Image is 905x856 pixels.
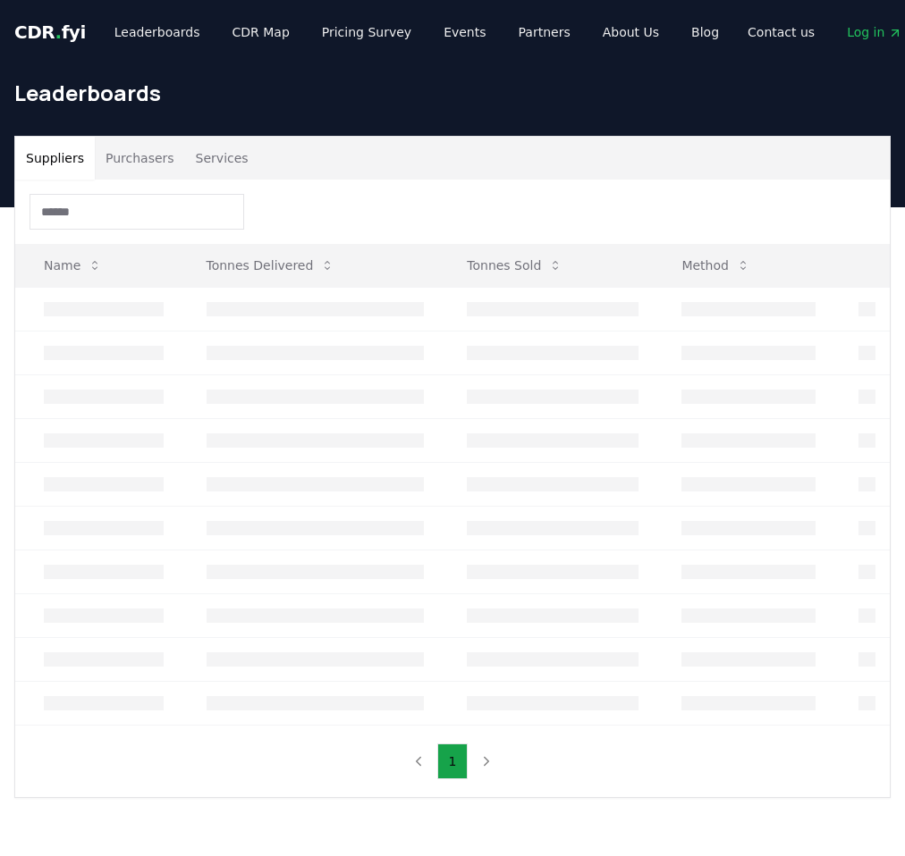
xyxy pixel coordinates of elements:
[55,21,62,43] span: .
[185,137,259,180] button: Services
[15,137,95,180] button: Suppliers
[218,16,304,48] a: CDR Map
[667,248,765,283] button: Method
[30,248,116,283] button: Name
[437,743,469,779] button: 1
[733,16,829,48] a: Contact us
[308,16,426,48] a: Pricing Survey
[14,20,86,45] a: CDR.fyi
[14,21,86,43] span: CDR fyi
[504,16,585,48] a: Partners
[429,16,500,48] a: Events
[677,16,733,48] a: Blog
[452,248,577,283] button: Tonnes Sold
[14,79,891,107] h1: Leaderboards
[588,16,673,48] a: About Us
[100,16,733,48] nav: Main
[100,16,215,48] a: Leaderboards
[95,137,185,180] button: Purchasers
[192,248,350,283] button: Tonnes Delivered
[847,23,902,41] span: Log in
